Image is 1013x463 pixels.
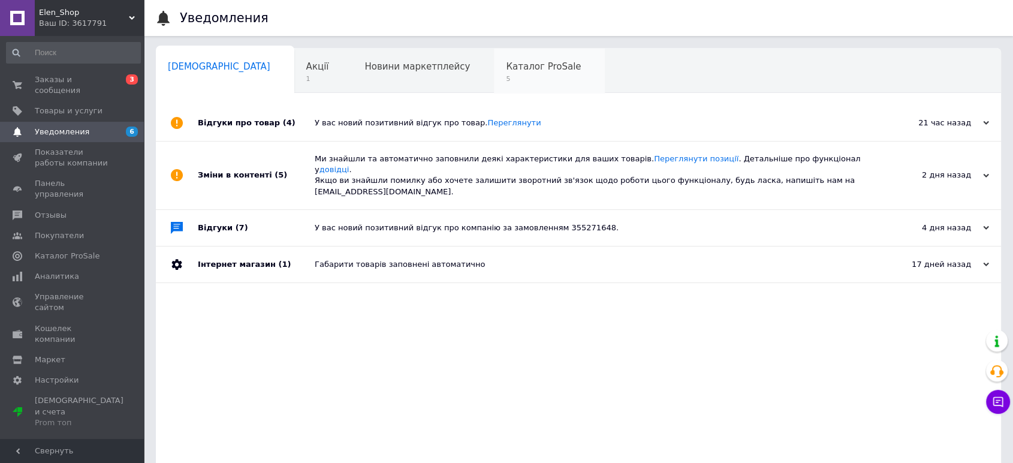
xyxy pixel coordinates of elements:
span: 3 [126,74,138,85]
div: Ми знайшли та автоматично заповнили деякі характеристики для ваших товарів. . Детальніше про функ... [315,154,869,197]
h1: Уведомления [180,11,269,25]
span: Отзывы [35,210,67,221]
div: У вас новий позитивний відгук про компанію за замовленням 355271648. [315,223,869,233]
div: 4 дня назад [869,223,989,233]
div: Prom топ [35,417,123,428]
span: Уведомления [35,127,89,137]
div: 2 дня назад [869,170,989,181]
span: Акції [306,61,329,72]
span: (1) [278,260,291,269]
a: Переглянути позиції [654,154,738,163]
div: 17 дней назад [869,259,989,270]
div: Габарити товарів заповнені автоматично [315,259,869,270]
span: Управление сайтом [35,291,111,313]
a: Переглянути [487,118,541,127]
div: Відгуки про товар [198,105,315,141]
span: Товары и услуги [35,106,102,116]
span: Elen_Shop [39,7,129,18]
span: Кошелек компании [35,323,111,345]
span: 5 [506,74,581,83]
span: Новини маркетплейсу [364,61,470,72]
div: У вас новий позитивний відгук про товар. [315,118,869,128]
a: довідці [319,165,349,174]
div: 21 час назад [869,118,989,128]
div: Інтернет магазин [198,246,315,282]
span: Аналитика [35,271,79,282]
span: Заказы и сообщения [35,74,111,96]
button: Чат с покупателем [986,390,1010,414]
span: Маркет [35,354,65,365]
input: Поиск [6,42,141,64]
span: 6 [126,127,138,137]
span: Настройки [35,375,79,386]
span: Покупатели [35,230,84,241]
div: Зміни в контенті [198,142,315,209]
span: (7) [236,223,248,232]
span: (4) [283,118,296,127]
span: Панель управления [35,178,111,200]
div: Ваш ID: 3617791 [39,18,144,29]
span: [DEMOGRAPHIC_DATA] [168,61,270,72]
span: (5) [275,170,287,179]
span: Каталог ProSale [506,61,581,72]
span: 1 [306,74,329,83]
span: Показатели работы компании [35,147,111,169]
div: Відгуки [198,210,315,246]
span: Каталог ProSale [35,251,100,261]
span: [DEMOGRAPHIC_DATA] и счета [35,395,123,428]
